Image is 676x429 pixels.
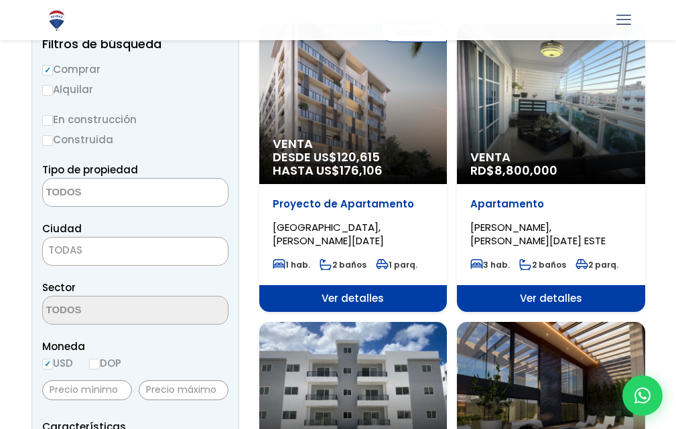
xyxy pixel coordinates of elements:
[340,162,383,179] span: 176,106
[470,259,510,270] span: 3 hab.
[470,220,606,248] span: [PERSON_NAME], [PERSON_NAME][DATE] ESTE
[273,137,434,151] span: Venta
[42,81,228,98] label: Alquilar
[42,115,53,126] input: En construcción
[48,243,82,257] span: TODAS
[43,296,173,325] textarea: Search
[42,380,132,400] input: Precio mínimo
[42,37,228,51] h2: Filtros de búsqueda
[470,162,557,179] span: RD$
[337,149,380,165] span: 120,615
[42,237,228,266] span: TODAS
[273,220,384,248] span: [GEOGRAPHIC_DATA], [PERSON_NAME][DATE]
[42,131,228,148] label: Construida
[576,259,618,270] span: 2 parq.
[45,9,68,32] img: Logo de REMAX
[42,65,53,76] input: Comprar
[42,222,82,236] span: Ciudad
[470,197,632,211] p: Apartamento
[457,285,645,312] span: Ver detalles
[376,259,417,270] span: 1 parq.
[320,259,366,270] span: 2 baños
[42,355,73,371] label: USD
[273,197,434,211] p: Proyecto de Apartamento
[457,23,645,312] a: Venta RD$8,800,000 Apartamento [PERSON_NAME], [PERSON_NAME][DATE] ESTE 3 hab. 2 baños 2 parq. Ver...
[273,259,310,270] span: 1 hab.
[42,359,53,369] input: USD
[259,23,448,312] a: Exclusiva Venta DESDE US$120,615 HASTA US$176,106 Proyecto de Apartamento [GEOGRAPHIC_DATA], [PER...
[42,111,228,128] label: En construcción
[259,285,448,312] span: Ver detalles
[273,164,434,177] span: HASTA US$
[139,380,228,400] input: Precio máximo
[42,280,76,294] span: Sector
[519,259,566,270] span: 2 baños
[42,135,53,146] input: Construida
[612,9,635,31] a: mobile menu
[42,338,228,355] span: Moneda
[43,179,173,207] textarea: Search
[43,241,228,260] span: TODAS
[42,163,138,177] span: Tipo de propiedad
[273,151,434,177] span: DESDE US$
[470,151,632,164] span: Venta
[89,355,121,371] label: DOP
[42,85,53,96] input: Alquilar
[494,162,557,179] span: 8,800,000
[42,61,228,78] label: Comprar
[89,359,100,369] input: DOP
